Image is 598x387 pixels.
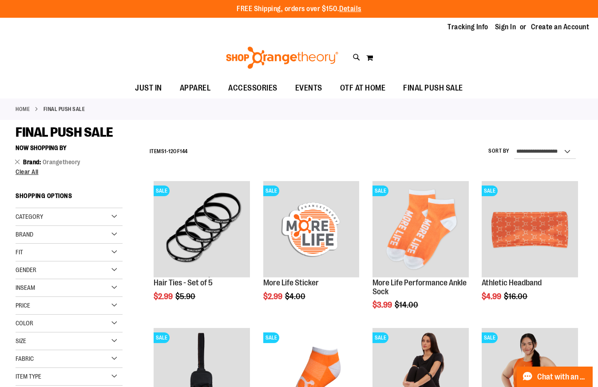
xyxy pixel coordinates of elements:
[175,292,197,301] span: $5.90
[154,181,250,279] a: Hair Ties - Set of 5SALE
[477,177,582,323] div: product
[517,367,593,387] button: Chat with an Expert
[237,4,361,14] p: FREE Shipping, orders over $150.
[295,78,322,98] span: EVENTS
[180,148,188,154] span: 144
[149,177,254,323] div: product
[16,284,35,291] span: Inseam
[16,168,39,175] span: Clear All
[504,292,529,301] span: $16.00
[482,181,578,279] a: Product image for Athletic HeadbandSALE
[154,181,250,277] img: Hair Ties - Set of 5
[16,105,30,113] a: Home
[23,158,43,166] span: Brand
[482,292,503,301] span: $4.99
[16,140,71,155] button: Now Shopping by
[263,278,319,287] a: More Life Sticker
[154,292,174,301] span: $2.99
[482,181,578,277] img: Product image for Athletic Headband
[395,300,420,309] span: $14.00
[16,231,33,238] span: Brand
[16,249,23,256] span: Fit
[150,145,188,158] h2: Items - of
[135,78,162,98] span: JUST IN
[372,181,469,279] a: Product image for More Life Performance Ankle SockSALE
[482,278,542,287] a: Athletic Headband
[403,78,463,98] span: FINAL PUSH SALE
[164,148,166,154] span: 1
[43,158,80,166] span: Orangetheory
[263,186,279,196] span: SALE
[16,188,123,208] strong: Shopping Options
[180,78,211,98] span: APPAREL
[263,332,279,343] span: SALE
[531,22,590,32] a: Create an Account
[488,147,510,155] label: Sort By
[372,300,393,309] span: $3.99
[16,266,36,273] span: Gender
[263,292,284,301] span: $2.99
[448,22,488,32] a: Tracking Info
[16,373,41,380] span: Item Type
[263,181,360,277] img: Product image for More Life Sticker
[495,22,516,32] a: Sign In
[154,186,170,196] span: SALE
[537,373,587,381] span: Chat with an Expert
[44,105,85,113] strong: FINAL PUSH SALE
[263,181,360,279] a: Product image for More Life StickerSALE
[225,47,340,69] img: Shop Orangetheory
[372,186,388,196] span: SALE
[16,337,26,344] span: Size
[16,302,30,309] span: Price
[259,177,364,323] div: product
[372,278,467,296] a: More Life Performance Ankle Sock
[16,355,34,362] span: Fabric
[482,186,498,196] span: SALE
[372,332,388,343] span: SALE
[368,177,473,332] div: product
[340,78,386,98] span: OTF AT HOME
[168,148,173,154] span: 12
[228,78,277,98] span: ACCESSORIES
[16,169,123,175] a: Clear All
[16,213,43,220] span: Category
[16,320,33,327] span: Color
[16,125,113,140] span: FINAL PUSH SALE
[482,332,498,343] span: SALE
[154,332,170,343] span: SALE
[339,5,361,13] a: Details
[154,278,213,287] a: Hair Ties - Set of 5
[285,292,307,301] span: $4.00
[372,181,469,277] img: Product image for More Life Performance Ankle Sock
